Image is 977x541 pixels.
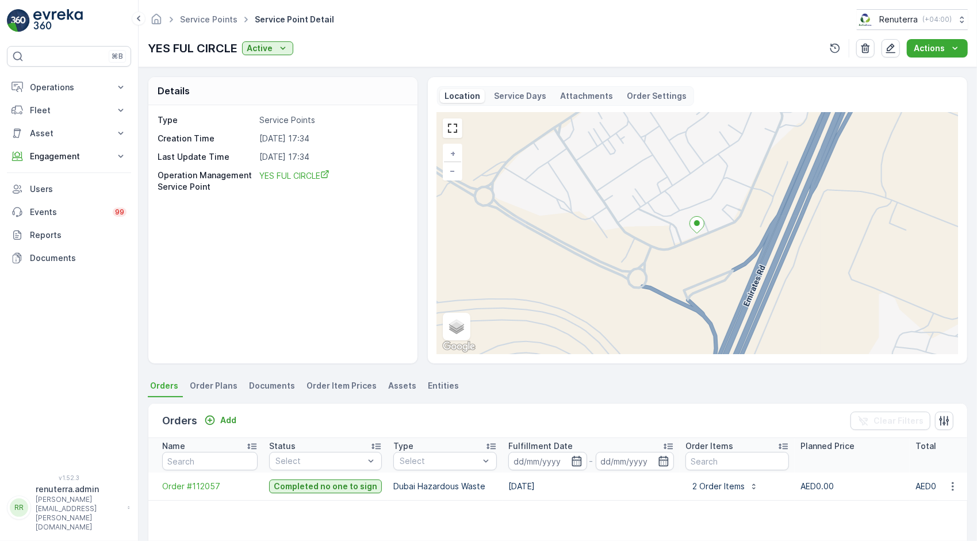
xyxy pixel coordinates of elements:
p: Active [247,43,273,54]
p: Fulfillment Date [508,440,573,452]
span: Order Plans [190,380,237,392]
a: YES FUL CIRCLE [259,170,405,193]
p: Type [158,114,255,126]
p: Documents [30,252,127,264]
p: Service Days [494,90,546,102]
p: [DATE] 17:34 [259,133,405,144]
p: Actions [914,43,945,54]
span: YES FUL CIRCLE [259,171,330,181]
span: AED0.00 [800,481,834,491]
button: Actions [907,39,968,57]
p: Creation Time [158,133,255,144]
a: Order #112057 [162,481,258,492]
a: Open this area in Google Maps (opens a new window) [440,339,478,354]
p: - [589,454,593,468]
a: Service Points [180,14,237,24]
p: Location [445,90,480,102]
a: View Fullscreen [444,120,461,137]
img: Screenshot_2024-07-26_at_13.33.01.png [857,13,875,26]
span: Service Point Detail [252,14,336,25]
p: Type [393,440,413,452]
button: 2 Order Items [685,477,765,496]
p: Add [220,415,236,426]
img: Google [440,339,478,354]
p: Dubai Hazardous Waste [393,481,497,492]
p: ( +04:00 ) [922,15,952,24]
p: Order Settings [627,90,687,102]
td: [DATE] [503,473,680,500]
a: Reports [7,224,131,247]
p: Orders [162,413,197,429]
span: + [450,148,455,158]
span: AED0.00 [915,481,949,491]
p: Renuterra [879,14,918,25]
p: Fleet [30,105,108,116]
img: logo_light-DOdMpM7g.png [33,9,83,32]
button: Active [242,41,293,55]
button: Asset [7,122,131,145]
p: ⌘B [112,52,123,61]
a: Zoom In [444,145,461,162]
p: Name [162,440,185,452]
button: Completed no one to sign [269,479,382,493]
button: Engagement [7,145,131,168]
button: Renuterra(+04:00) [857,9,968,30]
p: Engagement [30,151,108,162]
span: v 1.52.3 [7,474,131,481]
p: Select [275,455,364,467]
p: Completed no one to sign [274,481,377,492]
p: Users [30,183,127,195]
a: Homepage [150,17,163,27]
p: Reports [30,229,127,241]
span: Documents [249,380,295,392]
button: Add [200,413,241,427]
p: Asset [30,128,108,139]
img: logo [7,9,30,32]
p: Service Points [259,114,405,126]
p: Operations [30,82,108,93]
button: Clear Filters [850,412,930,430]
a: Documents [7,247,131,270]
span: Assets [388,380,416,392]
p: Clear Filters [873,415,924,427]
p: YES FUL CIRCLE [148,40,237,57]
p: Events [30,206,106,218]
span: Entities [428,380,459,392]
a: Users [7,178,131,201]
p: 2 Order Items [692,481,745,492]
p: Planned Price [800,440,855,452]
input: dd/mm/yyyy [508,452,587,470]
p: Order Items [685,440,733,452]
p: Attachments [560,90,613,102]
p: Last Update Time [158,151,255,163]
button: Fleet [7,99,131,122]
p: renuterra.admin [36,484,122,495]
input: Search [685,452,789,470]
p: [PERSON_NAME][EMAIL_ADDRESS][PERSON_NAME][DOMAIN_NAME] [36,495,122,532]
p: Select [400,455,479,467]
p: Status [269,440,296,452]
input: Search [162,452,258,470]
a: Zoom Out [444,162,461,179]
p: Details [158,84,190,98]
a: Layers [444,314,469,339]
div: RR [10,498,28,517]
p: Operation Management Service Point [158,170,255,193]
span: − [450,166,456,175]
button: RRrenuterra.admin[PERSON_NAME][EMAIL_ADDRESS][PERSON_NAME][DOMAIN_NAME] [7,484,131,532]
span: Orders [150,380,178,392]
a: Events99 [7,201,131,224]
input: dd/mm/yyyy [596,452,675,470]
span: Order Item Prices [306,380,377,392]
button: Operations [7,76,131,99]
p: 99 [115,208,124,217]
p: [DATE] 17:34 [259,151,405,163]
